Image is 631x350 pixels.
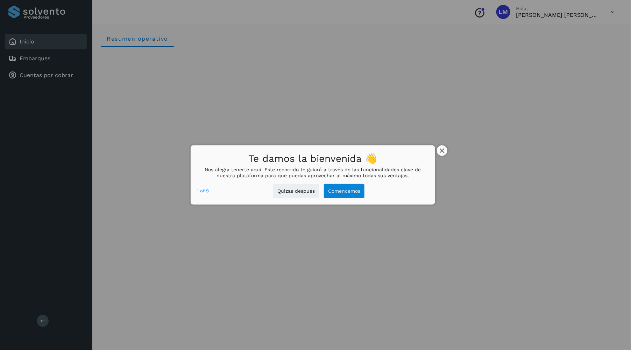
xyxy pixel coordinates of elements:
button: Quizas después [273,184,319,198]
button: Comencemos [324,184,364,198]
p: Nos alegra tenerte aquí. Este recorrido te guiará a través de las funcionalidades clave de nuestr... [197,167,429,179]
div: Te damos la bienvenida 👋Nos alegra tenerte aquí. Este recorrido te guiará a través de las funcion... [191,145,435,205]
button: close, [437,145,447,156]
div: 1 of 9 [197,187,209,195]
h1: Te damos la bienvenida 👋 [197,151,429,167]
div: step 1 of 9 [197,187,209,195]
